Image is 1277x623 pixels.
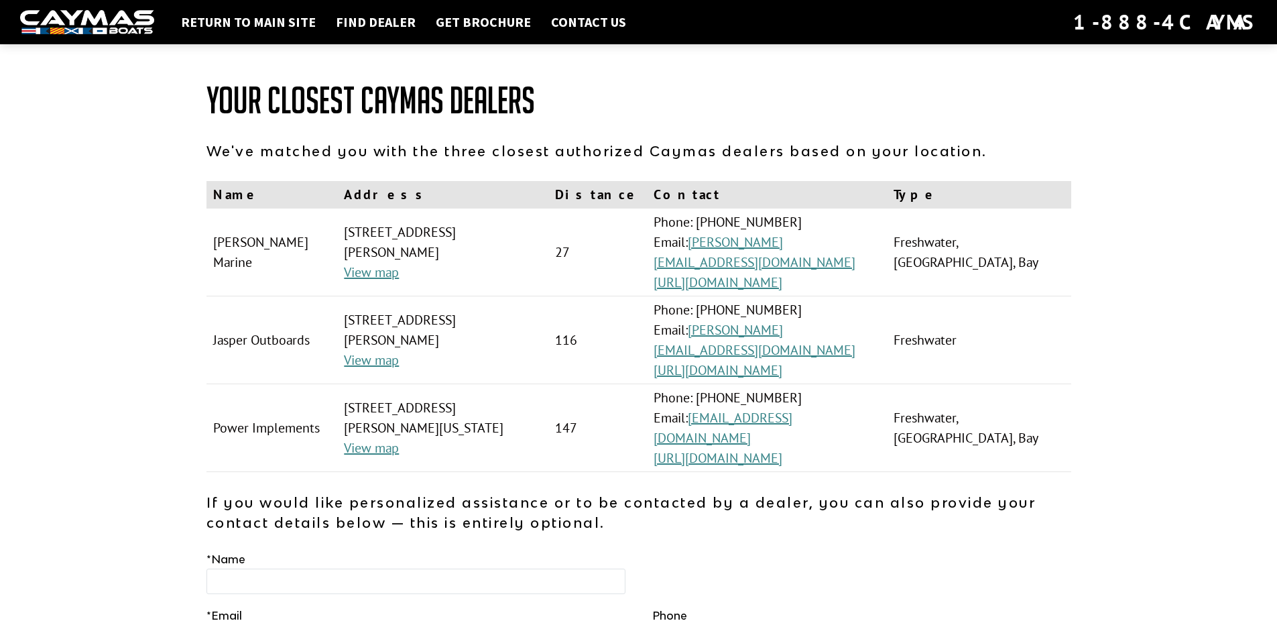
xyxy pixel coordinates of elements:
p: We've matched you with the three closest authorized Caymas dealers based on your location. [206,141,1071,161]
th: Address [337,181,548,209]
td: Freshwater, [GEOGRAPHIC_DATA], Bay [887,384,1071,472]
p: If you would like personalized assistance or to be contacted by a dealer, you can also provide yo... [206,492,1071,532]
td: [STREET_ADDRESS][PERSON_NAME][US_STATE] [337,384,548,472]
th: Contact [647,181,887,209]
td: Jasper Outboards [206,296,338,384]
td: [PERSON_NAME] Marine [206,209,338,296]
th: Type [887,181,1071,209]
td: 27 [548,209,647,296]
th: Distance [548,181,647,209]
th: Name [206,181,338,209]
a: [URL][DOMAIN_NAME] [654,274,782,291]
td: 147 [548,384,647,472]
h1: Your Closest Caymas Dealers [206,80,1071,121]
td: Phone: [PHONE_NUMBER] Email: [647,296,887,384]
td: Freshwater, [GEOGRAPHIC_DATA], Bay [887,209,1071,296]
a: [PERSON_NAME][EMAIL_ADDRESS][DOMAIN_NAME] [654,321,855,359]
td: [STREET_ADDRESS][PERSON_NAME] [337,296,548,384]
td: Phone: [PHONE_NUMBER] Email: [647,209,887,296]
label: Name [206,551,245,567]
a: [PERSON_NAME][EMAIL_ADDRESS][DOMAIN_NAME] [654,233,855,271]
img: white-logo-c9c8dbefe5ff5ceceb0f0178aa75bf4bb51f6bca0971e226c86eb53dfe498488.png [20,10,154,35]
a: Get Brochure [429,13,538,31]
a: [URL][DOMAIN_NAME] [654,361,782,379]
a: Find Dealer [329,13,422,31]
td: 116 [548,296,647,384]
div: 1-888-4CAYMAS [1073,7,1257,37]
a: [URL][DOMAIN_NAME] [654,449,782,467]
a: View map [344,439,399,457]
td: [STREET_ADDRESS][PERSON_NAME] [337,209,548,296]
a: View map [344,264,399,281]
td: Phone: [PHONE_NUMBER] Email: [647,384,887,472]
td: Power Implements [206,384,338,472]
a: Contact Us [544,13,633,31]
a: [EMAIL_ADDRESS][DOMAIN_NAME] [654,409,792,447]
td: Freshwater [887,296,1071,384]
a: Return to main site [174,13,322,31]
a: View map [344,351,399,369]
